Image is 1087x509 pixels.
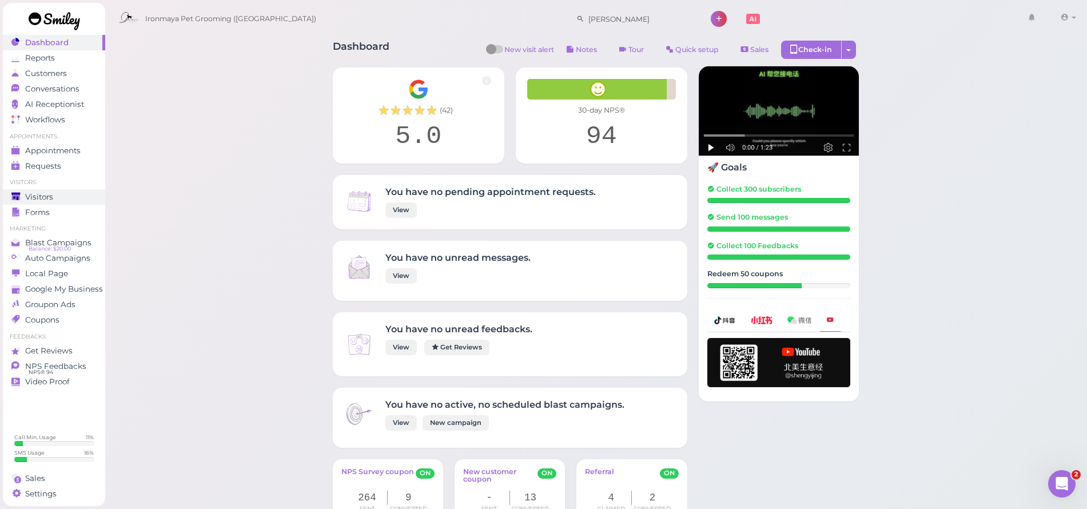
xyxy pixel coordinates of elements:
span: New visit alert [504,45,554,62]
a: Forms [3,205,105,220]
li: Feedbacks [3,333,105,341]
span: NPS® 94 [29,368,53,377]
a: New customer coupon [463,468,537,485]
a: View [385,268,417,284]
span: Sales [750,45,769,54]
img: wechat-a99521bb4f7854bbf8f190d1356e2cdb.png [787,316,811,324]
div: If you logged in an admin account that can manage other locations, we can turn on a feature which... [18,236,178,315]
a: Auto Campaigns [3,250,105,266]
span: Appointments [25,146,81,156]
a: Get Reviews [424,340,489,355]
a: View [385,415,417,431]
span: Conversations [25,84,79,94]
button: Emoji picker [36,375,45,384]
div: 9 [388,491,429,505]
div: 30-day NPS® [527,105,676,116]
div: Lin says… [9,229,220,342]
div: Our usual reply time 🕒 [18,37,178,59]
div: robert says… [9,146,220,173]
a: Conversations [3,81,105,97]
div: - [469,491,510,505]
h4: You have no active, no scheduled blast campaigns. [385,399,624,410]
span: ( 42 ) [440,105,453,116]
span: Forms [25,208,50,217]
h1: [PERSON_NAME] [55,6,130,14]
div: Great, thank you. [141,349,210,360]
button: go back [7,5,29,26]
input: Search customer [584,10,695,28]
img: Profile image for Lin [34,88,46,100]
span: Auto Campaigns [25,253,90,263]
span: Coupons [25,315,59,325]
span: Visitors [25,192,53,202]
div: robert says… [9,342,220,381]
a: Visitors [3,189,105,205]
span: Local Page [25,269,68,279]
span: ON [416,468,435,479]
a: Video Proof [3,374,105,389]
a: View [385,340,417,355]
a: Appointments [3,143,105,158]
div: 33 [707,283,802,288]
h5: Redeem 50 coupons [707,269,850,278]
div: 264 [347,491,388,505]
a: NPS Feedbacks NPS® 94 [3,359,105,374]
a: Sales [731,41,778,59]
span: Video Proof [25,377,70,387]
h4: 🚀 Goals [707,162,850,173]
span: Dashboard [25,38,69,47]
div: 4 [591,491,632,505]
img: Google__G__Logo-edd0e34f60d7ca4a2f4ece79cff21ae3.svg [408,79,429,100]
span: Balance: $20.00 [29,244,71,253]
a: Blast Campaigns Balance: $20.00 [3,235,105,250]
span: Workflows [25,115,65,125]
a: Referral [585,468,614,485]
div: Check-in [781,41,842,59]
a: Sales [3,471,105,486]
button: Start recording [73,375,82,384]
b: [PERSON_NAME] [49,90,113,98]
a: NPS Survey coupon [341,468,414,485]
img: Inbox [344,329,374,359]
a: Quick setup [656,41,728,59]
button: Upload attachment [18,375,27,384]
button: Home [179,5,201,26]
div: 13 [510,491,551,505]
div: Customer's notes?Add reaction [9,113,102,138]
img: Profile image for Lin [33,6,51,25]
span: Groupon Ads [25,300,75,309]
a: Customers [3,66,105,81]
a: AI Receptionist [3,97,105,112]
div: when customer sign in on pad, will the system pop up the "note" from other location [50,180,210,213]
div: 16 % [84,449,94,456]
span: AI Receptionist [25,100,84,109]
h5: Collect 300 subscribers [707,185,850,193]
div: 5.0 [344,121,493,152]
a: Reports [3,50,105,66]
a: Workflows [3,112,105,128]
img: AI receptionist [699,66,859,156]
img: Inbox [344,252,374,282]
span: ON [537,468,556,479]
b: under 3 minutes [28,48,102,57]
h4: You have no unread feedbacks. [385,324,532,335]
img: youtube-h-92280983ece59b2848f85fc261e8ffad.png [707,338,850,387]
iframe: Intercom live chat [1048,470,1076,498]
img: Inbox [344,186,374,216]
span: Ironmaya Pet Grooming ([GEOGRAPHIC_DATA]) [145,3,316,35]
a: Tour [610,41,654,59]
p: Active [55,14,78,26]
div: Close [201,5,221,25]
img: xhs-786d23addd57f6a2be217d5a65f4ab6b.png [751,316,773,324]
h4: You have no unread messages. [385,252,531,263]
div: Lin says… [9,86,220,113]
button: Send a message… [196,370,214,388]
li: Marketing [3,225,105,233]
img: douyin-2727e60b7b0d5d1bbe969c21619e8014.png [714,316,736,324]
div: [PERSON_NAME] • 3h ago [18,324,108,331]
h4: You have no pending appointment requests. [385,186,596,197]
a: Dashboard [3,35,105,50]
div: Customer's notes? [18,120,93,131]
div: yes [197,153,210,165]
div: Operator • AI Agent • 4h ago [18,68,118,75]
